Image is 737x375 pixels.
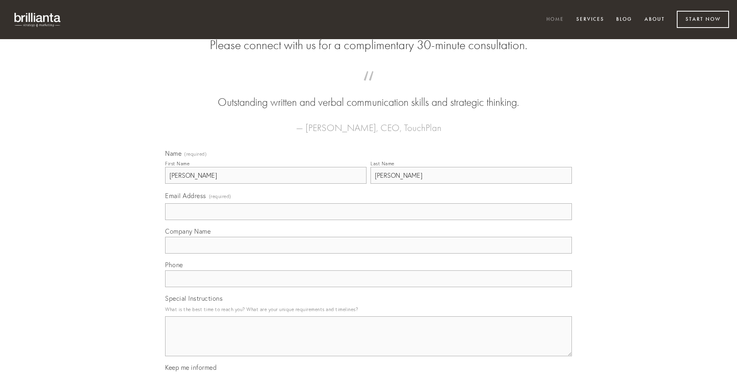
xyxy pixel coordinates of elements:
[677,11,729,28] a: Start Now
[165,161,189,167] div: First Name
[178,79,559,110] blockquote: Outstanding written and verbal communication skills and strategic thinking.
[611,13,637,26] a: Blog
[571,13,609,26] a: Services
[165,261,183,269] span: Phone
[541,13,569,26] a: Home
[165,304,572,315] p: What is the best time to reach you? What are your unique requirements and timelines?
[165,294,223,302] span: Special Instructions
[165,192,206,200] span: Email Address
[639,13,670,26] a: About
[165,363,217,371] span: Keep me informed
[178,79,559,95] span: “
[165,149,181,157] span: Name
[165,38,572,53] h2: Please connect with us for a complimentary 30-minute consultation.
[165,227,211,235] span: Company Name
[370,161,394,167] div: Last Name
[184,152,207,157] span: (required)
[209,191,231,202] span: (required)
[8,8,68,31] img: brillianta - research, strategy, marketing
[178,110,559,136] figcaption: — [PERSON_NAME], CEO, TouchPlan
